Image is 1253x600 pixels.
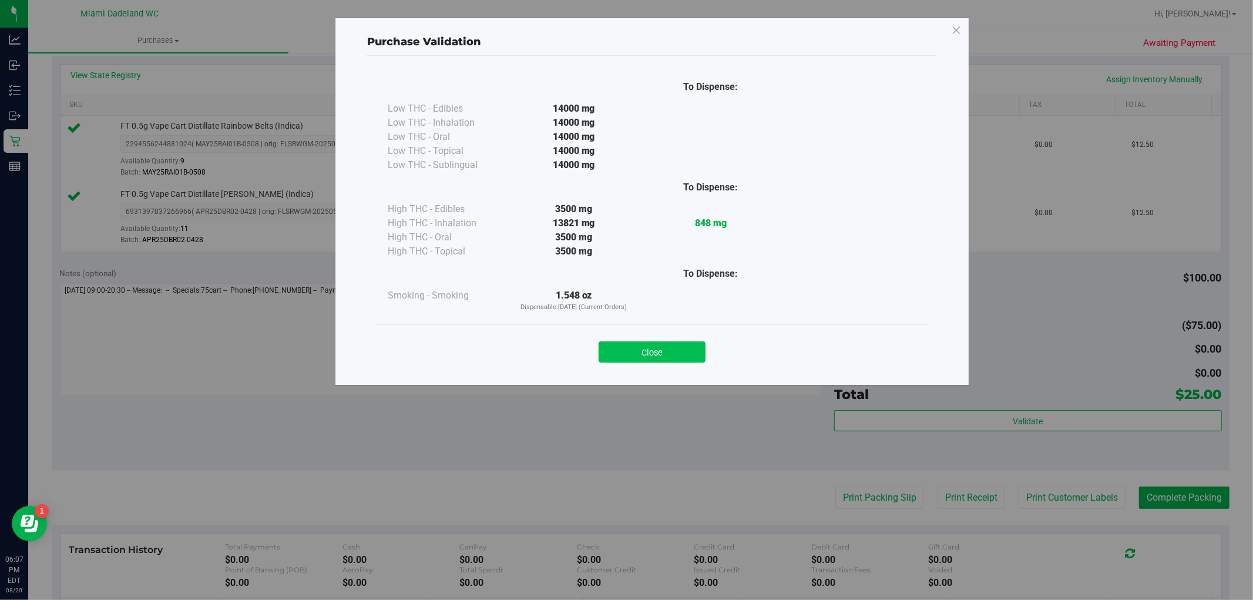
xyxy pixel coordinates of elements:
div: High THC - Inhalation [388,216,505,230]
div: High THC - Edibles [388,202,505,216]
div: 3500 mg [505,244,642,259]
div: 14000 mg [505,158,642,172]
div: Low THC - Inhalation [388,116,505,130]
iframe: Resource center [12,506,47,541]
div: Low THC - Edibles [388,102,505,116]
div: High THC - Oral [388,230,505,244]
button: Close [599,341,706,363]
div: 1.548 oz [505,289,642,313]
div: 14000 mg [505,144,642,158]
div: Smoking - Smoking [388,289,505,303]
div: To Dispense: [642,180,779,195]
div: Low THC - Sublingual [388,158,505,172]
div: 13821 mg [505,216,642,230]
div: 3500 mg [505,230,642,244]
div: 14000 mg [505,116,642,130]
strong: 848 mg [695,217,727,229]
div: Low THC - Oral [388,130,505,144]
div: 14000 mg [505,130,642,144]
div: High THC - Topical [388,244,505,259]
span: Purchase Validation [367,35,481,48]
div: 3500 mg [505,202,642,216]
div: 14000 mg [505,102,642,116]
p: Dispensable [DATE] (Current Orders) [505,303,642,313]
div: Low THC - Topical [388,144,505,158]
iframe: Resource center unread badge [35,504,49,518]
div: To Dispense: [642,80,779,94]
div: To Dispense: [642,267,779,281]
